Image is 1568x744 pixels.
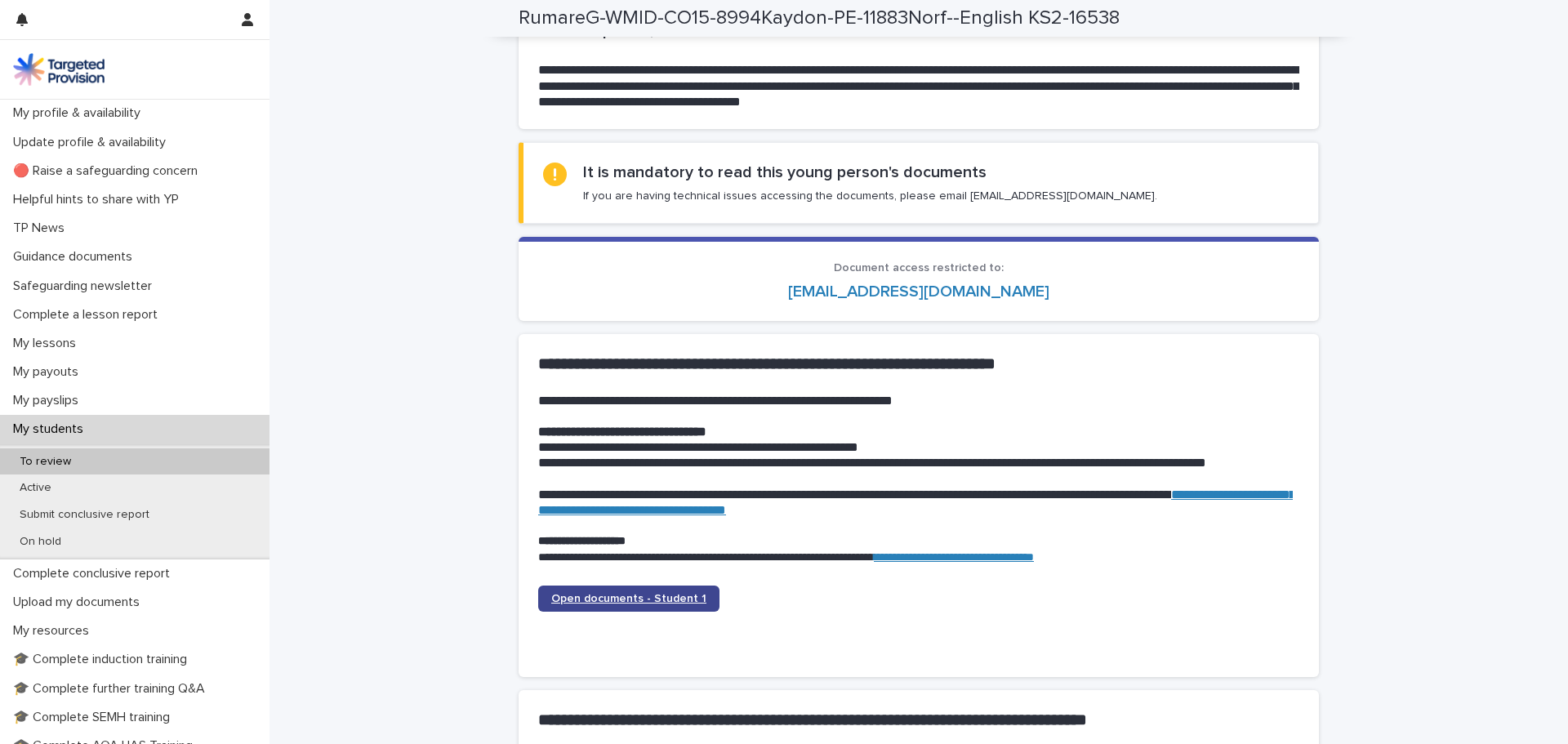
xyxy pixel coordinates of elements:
[7,163,211,179] p: 🔴 Raise a safeguarding concern
[7,595,153,610] p: Upload my documents
[7,455,84,469] p: To review
[7,393,91,408] p: My payslips
[7,278,165,294] p: Safeguarding newsletter
[7,105,154,121] p: My profile & availability
[7,652,200,667] p: 🎓 Complete induction training
[7,192,192,207] p: Helpful hints to share with YP
[7,710,183,725] p: 🎓 Complete SEMH training
[7,508,163,522] p: Submit conclusive report
[7,623,102,639] p: My resources
[7,421,96,437] p: My students
[519,7,1120,30] h2: RumareG-WMID-CO15-8994Kaydon-PE-11883Norf--English KS2-16538
[7,135,179,150] p: Update profile & availability
[551,593,706,604] span: Open documents - Student 1
[7,249,145,265] p: Guidance documents
[583,189,1157,203] p: If you are having technical issues accessing the documents, please email [EMAIL_ADDRESS][DOMAIN_N...
[834,262,1004,274] span: Document access restricted to:
[7,535,74,549] p: On hold
[7,336,89,351] p: My lessons
[7,481,65,495] p: Active
[583,163,987,182] h2: It is mandatory to read this young person's documents
[7,364,91,380] p: My payouts
[7,681,218,697] p: 🎓 Complete further training Q&A
[7,566,183,581] p: Complete conclusive report
[538,586,719,612] a: Open documents - Student 1
[788,283,1049,300] a: [EMAIL_ADDRESS][DOMAIN_NAME]
[7,307,171,323] p: Complete a lesson report
[7,221,78,236] p: TP News
[13,53,105,86] img: M5nRWzHhSzIhMunXDL62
